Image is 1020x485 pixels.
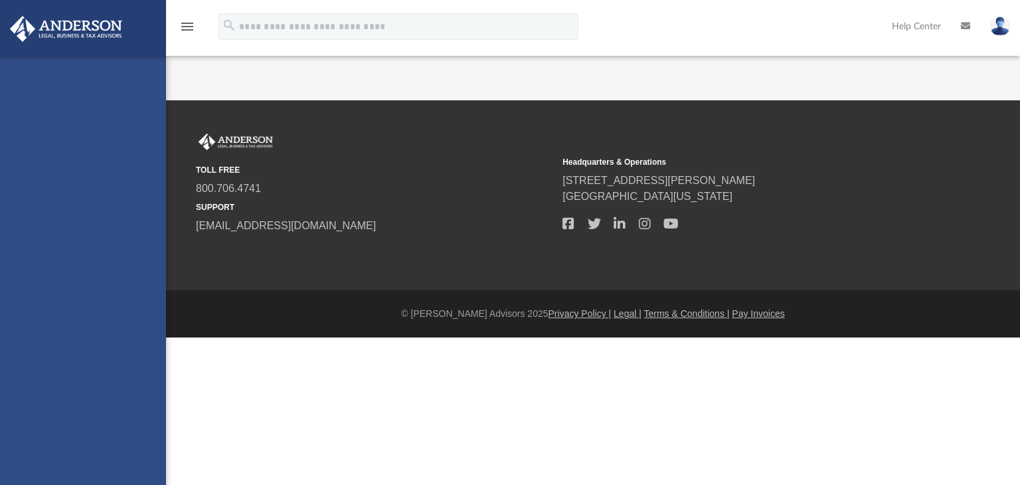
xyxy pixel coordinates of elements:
[196,201,553,213] small: SUPPORT
[179,19,195,35] i: menu
[196,164,553,176] small: TOLL FREE
[562,175,755,186] a: [STREET_ADDRESS][PERSON_NAME]
[990,17,1010,36] img: User Pic
[549,308,612,319] a: Privacy Policy |
[562,156,920,168] small: Headquarters & Operations
[222,18,236,33] i: search
[732,308,784,319] a: Pay Invoices
[644,308,730,319] a: Terms & Conditions |
[614,308,641,319] a: Legal |
[179,25,195,35] a: menu
[6,16,126,42] img: Anderson Advisors Platinum Portal
[196,134,276,151] img: Anderson Advisors Platinum Portal
[196,183,261,194] a: 800.706.4741
[166,307,1020,321] div: © [PERSON_NAME] Advisors 2025
[562,191,732,202] a: [GEOGRAPHIC_DATA][US_STATE]
[196,220,376,231] a: [EMAIL_ADDRESS][DOMAIN_NAME]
